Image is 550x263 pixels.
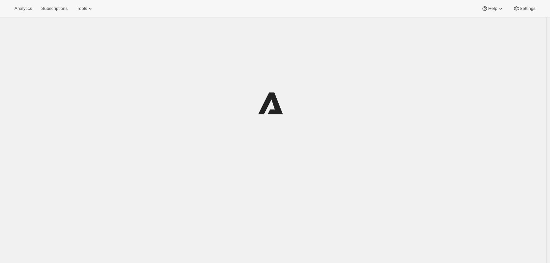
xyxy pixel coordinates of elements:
[488,6,497,11] span: Help
[73,4,97,13] button: Tools
[77,6,87,11] span: Tools
[41,6,68,11] span: Subscriptions
[37,4,71,13] button: Subscriptions
[520,6,536,11] span: Settings
[509,4,539,13] button: Settings
[14,6,32,11] span: Analytics
[478,4,508,13] button: Help
[11,4,36,13] button: Analytics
